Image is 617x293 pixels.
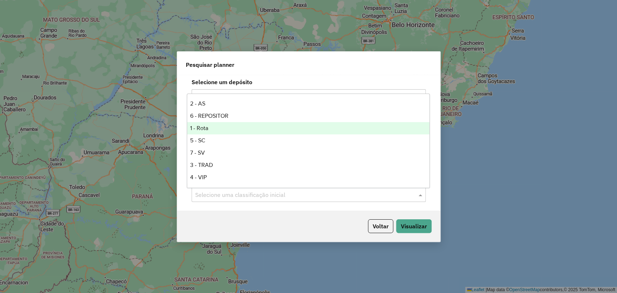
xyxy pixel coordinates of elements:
[411,92,417,101] span: Clear all
[368,219,393,233] button: Voltar
[187,134,429,147] div: 5 - SC
[187,147,429,159] div: 7 - SV
[187,98,429,110] div: 2 - AS
[186,60,234,69] span: Pesquisar planner
[187,122,429,134] div: 1 - Rota
[396,219,432,233] button: Visualizar
[187,171,429,184] div: 4 - VIP
[187,159,429,171] div: 3 - TRAD
[187,94,430,188] ng-dropdown-panel: Options list
[187,110,429,122] div: 6 - REPOSITOR
[187,78,430,86] label: Selecione um depósito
